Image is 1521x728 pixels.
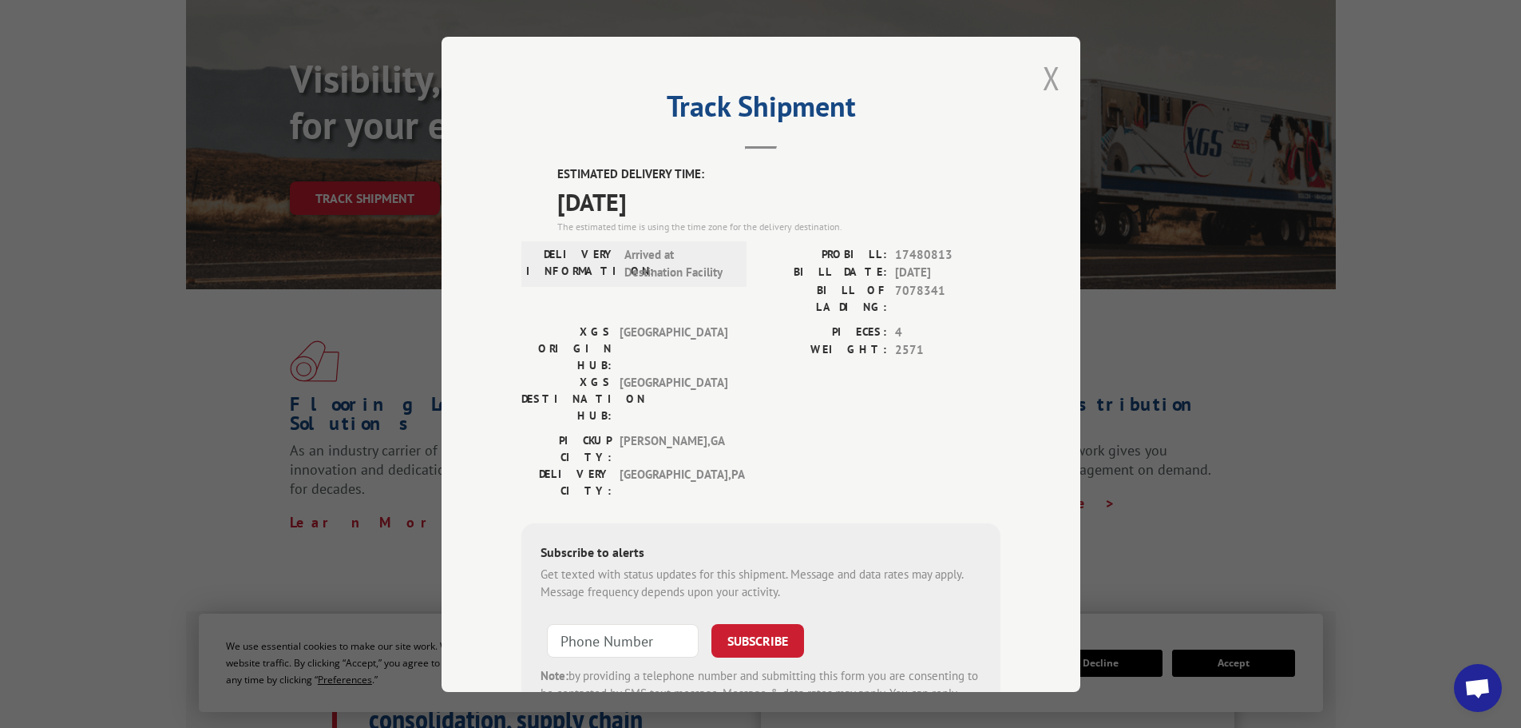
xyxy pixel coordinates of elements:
[541,542,981,565] div: Subscribe to alerts
[547,623,699,657] input: Phone Number
[620,432,727,465] span: [PERSON_NAME] , GA
[521,323,612,373] label: XGS ORIGIN HUB:
[620,323,727,373] span: [GEOGRAPHIC_DATA]
[761,245,887,264] label: PROBILL:
[761,323,887,341] label: PIECES:
[541,666,981,721] div: by providing a telephone number and submitting this form you are consenting to be contacted by SM...
[895,264,1000,282] span: [DATE]
[541,667,568,682] strong: Note:
[1043,57,1060,99] button: Close modal
[557,183,1000,219] span: [DATE]
[761,264,887,282] label: BILL DATE:
[521,373,612,424] label: XGS DESTINATION HUB:
[895,341,1000,360] span: 2571
[711,623,804,657] button: SUBSCRIBE
[624,245,732,281] span: Arrived at Destination Facility
[521,95,1000,125] h2: Track Shipment
[895,323,1000,341] span: 4
[521,432,612,465] label: PICKUP CITY:
[761,341,887,360] label: WEIGHT:
[620,373,727,424] span: [GEOGRAPHIC_DATA]
[620,465,727,499] span: [GEOGRAPHIC_DATA] , PA
[526,245,616,281] label: DELIVERY INFORMATION:
[895,245,1000,264] span: 17480813
[557,165,1000,184] label: ESTIMATED DELIVERY TIME:
[541,565,981,601] div: Get texted with status updates for this shipment. Message and data rates may apply. Message frequ...
[1454,664,1502,712] div: Open chat
[521,465,612,499] label: DELIVERY CITY:
[557,219,1000,233] div: The estimated time is using the time zone for the delivery destination.
[761,281,887,315] label: BILL OF LADING:
[895,281,1000,315] span: 7078341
